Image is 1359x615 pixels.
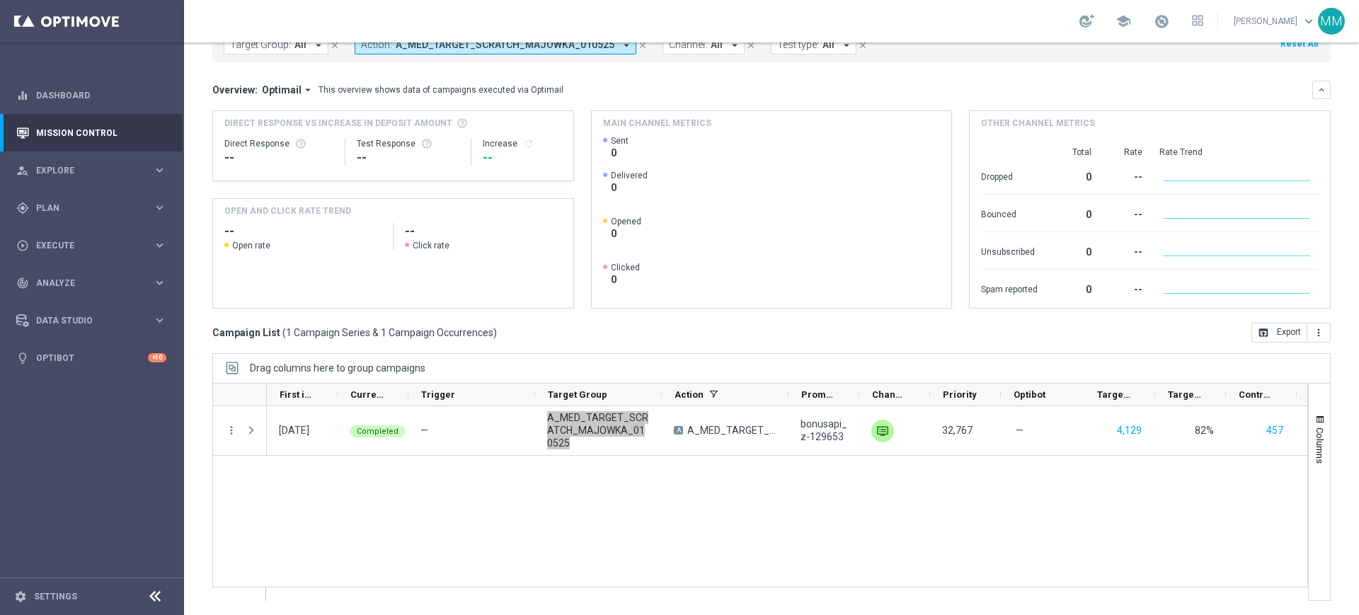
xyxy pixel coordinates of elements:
[36,204,153,212] span: Plan
[357,138,459,149] div: Test Response
[405,223,562,240] h2: --
[225,424,238,437] i: more_vert
[16,202,167,214] button: gps_fixed Plan keyboard_arrow_right
[396,39,614,51] span: A_MED_TARGET_SCRATCH_MAJOWKA_010525
[16,202,29,214] i: gps_fixed
[548,389,607,400] span: Target Group
[153,314,166,327] i: keyboard_arrow_right
[36,166,153,175] span: Explore
[871,420,894,442] div: Private message
[687,424,776,437] span: A_MED_TARGET_SCRATCH_MAJOWKA_010525
[262,84,302,96] span: Optimail
[981,277,1038,299] div: Spam reported
[16,76,166,114] div: Dashboard
[1258,327,1269,338] i: open_in_browser
[981,164,1038,187] div: Dropped
[1307,323,1331,343] button: more_vert
[745,38,757,53] button: close
[16,239,153,252] div: Execute
[1116,422,1143,439] button: 4,129
[856,38,869,53] button: close
[212,326,497,339] h3: Campaign List
[361,39,392,51] span: Action:
[1108,146,1142,158] div: Rate
[620,39,633,52] i: arrow_drop_down
[350,424,406,437] colored-tag: Completed
[611,135,629,146] span: Sent
[1055,239,1091,262] div: 0
[840,39,853,52] i: arrow_drop_down
[16,164,153,177] div: Explore
[746,40,756,50] i: close
[822,39,835,51] span: All
[153,276,166,289] i: keyboard_arrow_right
[611,262,640,273] span: Clicked
[16,315,167,326] button: Data Studio keyboard_arrow_right
[286,326,493,339] span: 1 Campaign Series & 1 Campaign Occurrences
[1108,164,1142,187] div: --
[319,84,563,96] div: This overview shows data of campaigns executed via Optimail
[16,240,167,251] button: play_circle_outline Execute keyboard_arrow_right
[16,239,29,252] i: play_circle_outline
[421,389,455,400] span: Trigger
[523,138,534,149] button: refresh
[1055,202,1091,224] div: 0
[212,84,258,96] h3: Overview:
[16,114,166,151] div: Mission Control
[1168,389,1202,400] span: Targeted Response Rate
[224,117,452,130] span: Direct Response VS Increase In Deposit Amount
[36,316,153,325] span: Data Studio
[1314,427,1326,464] span: Columns
[981,117,1095,130] h4: Other channel metrics
[1279,36,1319,52] button: Reset All
[355,36,636,54] button: Action: A_MED_TARGET_SCRATCH_MAJOWKA_010525 arrow_drop_down
[981,239,1038,262] div: Unsubscribed
[1159,146,1319,158] div: Rate Trend
[611,181,648,194] span: 0
[611,216,641,227] span: Opened
[36,241,153,250] span: Execute
[34,592,77,601] a: Settings
[483,149,561,166] div: --
[312,39,325,52] i: arrow_drop_down
[302,84,314,96] i: arrow_drop_down
[493,326,497,339] span: )
[1251,326,1331,338] multiple-options-button: Export to CSV
[1239,389,1273,400] span: Control Customers
[36,76,166,114] a: Dashboard
[153,201,166,214] i: keyboard_arrow_right
[801,389,835,400] span: Promotions
[16,127,167,139] button: Mission Control
[1055,146,1091,158] div: Total
[16,90,167,101] button: equalizer Dashboard
[611,227,641,240] span: 0
[711,39,723,51] span: All
[230,39,291,51] span: Target Group:
[674,426,683,435] span: A
[224,205,351,217] h4: OPEN AND CLICK RATE TREND
[153,238,166,252] i: keyboard_arrow_right
[16,277,167,289] button: track_changes Analyze keyboard_arrow_right
[213,406,267,456] div: Press SPACE to select this row.
[16,165,167,176] button: person_search Explore keyboard_arrow_right
[1055,277,1091,299] div: 0
[638,40,648,50] i: close
[16,164,29,177] i: person_search
[942,425,973,436] span: 32,767
[279,424,309,437] div: 01 May 2025, Thursday
[420,425,428,436] span: —
[224,36,328,54] button: Target Group: All arrow_drop_down
[981,202,1038,224] div: Bounced
[1312,81,1331,99] button: keyboard_arrow_down
[1301,13,1317,29] span: keyboard_arrow_down
[611,170,648,181] span: Delivered
[232,240,270,251] span: Open rate
[328,38,341,53] button: close
[330,40,340,50] i: close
